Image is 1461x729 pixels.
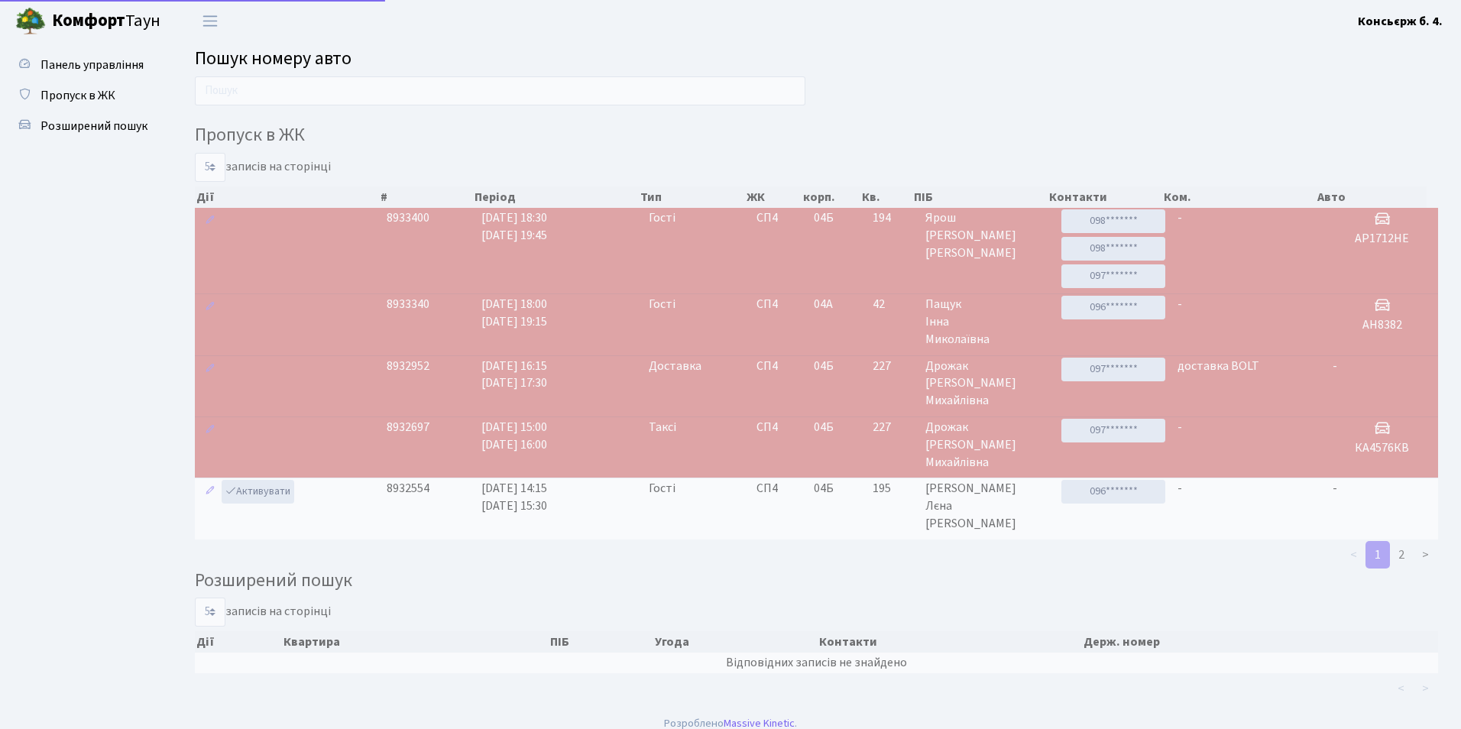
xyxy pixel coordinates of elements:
[282,631,549,653] th: Квартира
[379,186,473,208] th: #
[814,209,834,226] span: 04Б
[873,209,913,227] span: 194
[873,480,913,497] span: 195
[1178,358,1259,374] span: доставка BOLT
[756,296,802,313] span: СП4
[195,153,331,182] label: записів на сторінці
[195,186,379,208] th: Дії
[873,358,913,375] span: 227
[8,111,160,141] a: Розширений пошук
[15,6,46,37] img: logo.png
[814,358,834,374] span: 04Б
[195,76,805,105] input: Пошук
[1178,296,1182,313] span: -
[814,296,833,313] span: 04А
[912,186,1048,208] th: ПІБ
[925,209,1049,262] span: Ярош [PERSON_NAME] [PERSON_NAME]
[201,480,219,504] a: Редагувати
[201,296,219,319] a: Редагувати
[481,209,547,244] span: [DATE] 18:30 [DATE] 19:45
[195,653,1438,673] td: Відповідних записів не знайдено
[222,480,294,504] a: Активувати
[814,419,834,436] span: 04Б
[195,598,331,627] label: записів на сторінці
[481,296,547,330] span: [DATE] 18:00 [DATE] 19:15
[473,186,639,208] th: Період
[925,419,1049,471] span: Дрожак [PERSON_NAME] Михайлівна
[860,186,912,208] th: Кв.
[40,118,147,134] span: Розширений пошук
[1316,186,1427,208] th: Авто
[387,209,429,226] span: 8933400
[653,631,818,653] th: Угода
[549,631,653,653] th: ПІБ
[756,480,802,497] span: СП4
[481,358,547,392] span: [DATE] 16:15 [DATE] 17:30
[1048,186,1163,208] th: Контакти
[191,8,229,34] button: Переключити навігацію
[639,186,745,208] th: Тип
[1358,13,1443,30] b: Консьєрж б. 4.
[1389,541,1414,569] a: 2
[52,8,125,33] b: Комфорт
[873,296,913,313] span: 42
[201,209,219,233] a: Редагувати
[387,296,429,313] span: 8933340
[1333,232,1432,246] h5: АР1712НЕ
[873,419,913,436] span: 227
[1333,318,1432,332] h5: АН8382
[195,598,225,627] select: записів на сторінці
[802,186,860,208] th: корп.
[481,419,547,453] span: [DATE] 15:00 [DATE] 16:00
[1365,541,1390,569] a: 1
[818,631,1081,653] th: Контакти
[649,358,701,375] span: Доставка
[40,87,115,104] span: Пропуск в ЖК
[387,358,429,374] span: 8932952
[195,45,351,72] span: Пошук номеру авто
[8,80,160,111] a: Пропуск в ЖК
[925,296,1049,348] span: Пащук Інна Миколаївна
[195,570,1438,592] h4: Розширений пошук
[925,358,1049,410] span: Дрожак [PERSON_NAME] Михайлівна
[756,209,802,227] span: СП4
[52,8,160,34] span: Таун
[649,209,675,227] span: Гості
[1178,480,1182,497] span: -
[1333,358,1337,374] span: -
[195,153,225,182] select: записів на сторінці
[756,358,802,375] span: СП4
[1333,441,1432,455] h5: КА4576КВ
[1413,541,1438,569] a: >
[649,419,676,436] span: Таксі
[1358,12,1443,31] a: Консьєрж б. 4.
[387,480,429,497] span: 8932554
[1082,631,1438,653] th: Держ. номер
[387,419,429,436] span: 8932697
[195,631,282,653] th: Дії
[925,480,1049,533] span: [PERSON_NAME] Лєна [PERSON_NAME]
[649,480,675,497] span: Гості
[1162,186,1316,208] th: Ком.
[814,480,834,497] span: 04Б
[1178,419,1182,436] span: -
[201,358,219,381] a: Редагувати
[195,125,1438,147] h4: Пропуск в ЖК
[1333,480,1337,497] span: -
[40,57,144,73] span: Панель управління
[201,419,219,442] a: Редагувати
[8,50,160,80] a: Панель управління
[649,296,675,313] span: Гості
[756,419,802,436] span: СП4
[1178,209,1182,226] span: -
[745,186,802,208] th: ЖК
[481,480,547,514] span: [DATE] 14:15 [DATE] 15:30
